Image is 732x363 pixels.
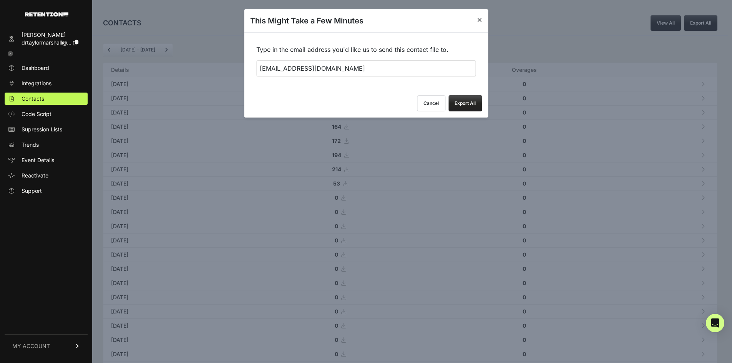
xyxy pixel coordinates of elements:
[5,185,88,197] a: Support
[5,334,88,358] a: MY ACCOUNT
[256,60,476,76] input: + Add recipient
[22,110,51,118] span: Code Script
[448,95,482,111] button: Export All
[244,32,488,89] div: Type in the email address you'd like us to send this contact file to.
[22,172,48,179] span: Reactivate
[5,154,88,166] a: Event Details
[22,31,78,39] div: [PERSON_NAME]
[5,123,88,136] a: Supression Lists
[22,126,62,133] span: Supression Lists
[5,77,88,90] a: Integrations
[5,93,88,105] a: Contacts
[22,64,49,72] span: Dashboard
[22,141,39,149] span: Trends
[5,108,88,120] a: Code Script
[5,62,88,74] a: Dashboard
[5,29,88,49] a: [PERSON_NAME] drtaylormarshall@...
[22,80,51,87] span: Integrations
[22,39,71,46] span: drtaylormarshall@...
[5,169,88,182] a: Reactivate
[5,139,88,151] a: Trends
[22,156,54,164] span: Event Details
[22,187,42,195] span: Support
[25,12,68,17] img: Retention.com
[250,15,364,26] h3: This Might Take a Few Minutes
[417,95,445,111] button: Cancel
[706,314,724,332] div: Open Intercom Messenger
[22,95,44,103] span: Contacts
[12,342,50,350] span: MY ACCOUNT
